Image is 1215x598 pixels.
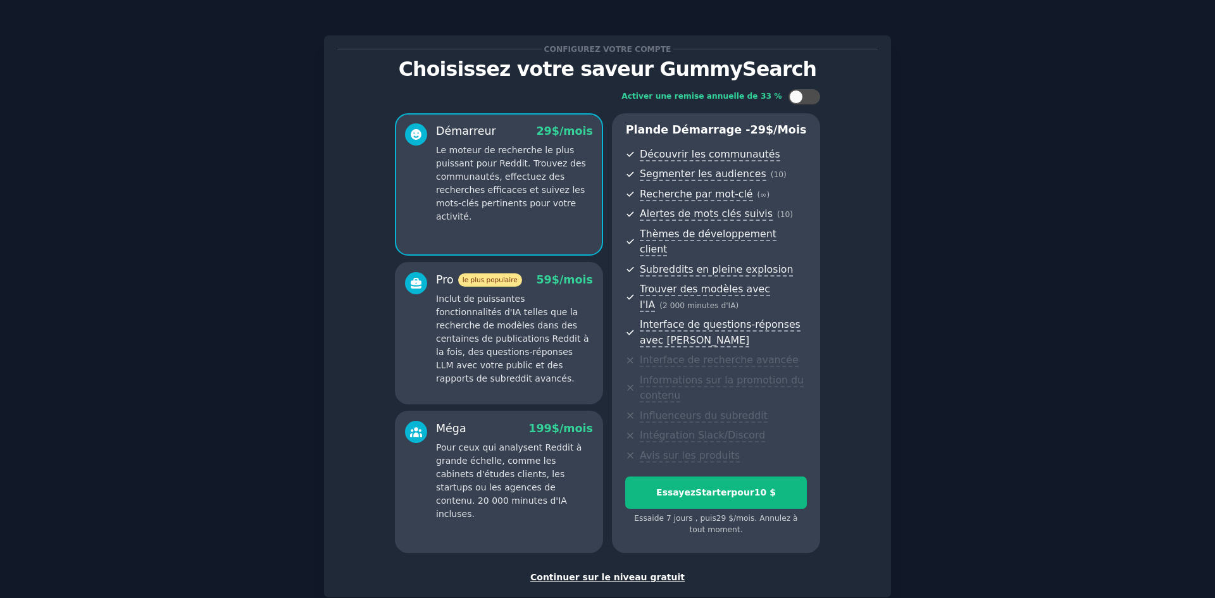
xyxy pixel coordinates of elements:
font: 10 [773,170,783,179]
font: ( [777,210,780,219]
font: ) [736,301,739,310]
font: $ [552,125,559,137]
font: Inclut de puissantes fonctionnalités d'IA telles que la recherche de modèles dans des centaines d... [436,294,589,383]
font: Intégration Slack/Discord [640,429,765,441]
font: ( [757,190,761,199]
font: Influenceurs du subreddit [640,409,768,421]
font: /mois [559,125,593,137]
font: de 7 jours , puis [654,514,716,523]
font: ∞ [760,190,766,199]
font: Méga [436,422,466,435]
font: ( [659,301,663,310]
font: Plan [626,123,653,136]
button: EssayezStarterpour10 $ [625,477,807,509]
font: 29 $ [716,514,733,523]
font: Choisissez votre saveur GummySearch [399,58,816,80]
font: 2 000 minutes d'IA [663,301,736,310]
font: Continuer sur le niveau gratuit [530,572,685,582]
font: Découvrir les communautés [640,148,780,160]
font: Le moteur de recherche le plus puissant pour Reddit. Trouvez des communautés, effectuez des reche... [436,145,586,221]
font: 10 $ [754,487,776,497]
font: ( [771,170,774,179]
font: ) [790,210,793,219]
font: $ [552,422,559,435]
font: Pour ceux qui analysent Reddit à grande échelle, comme les cabinets d'études clients, les startup... [436,442,582,519]
font: 199 [528,422,552,435]
font: Interface de recherche avancée [640,354,798,366]
font: Activer une remise annuelle de 33 % [621,92,782,101]
font: /mois [773,123,806,136]
font: Interface de questions-réponses avec [PERSON_NAME] [640,318,801,346]
font: Recherche par mot-clé [640,188,752,200]
font: Trouver des modèles avec l'IA [640,283,770,311]
font: pour [731,487,754,497]
font: Pro [436,273,454,286]
font: /mois [559,422,593,435]
font: Avis sur les produits [640,449,740,461]
font: de démarrage - [653,123,751,136]
font: 59 [536,273,551,286]
font: 10 [780,210,790,219]
font: Starter [695,487,731,497]
font: . Annulez à tout moment. [689,514,797,534]
font: Configurez votre compte [544,45,671,54]
font: Thèmes de développement client [640,228,776,256]
font: $ [766,123,773,136]
font: /mois [733,514,754,523]
font: le plus populaire [463,276,518,283]
font: $ [552,273,559,286]
font: ) [767,190,770,199]
font: Informations sur la promotion du contenu [640,374,804,402]
font: 29 [751,123,766,136]
font: 29 [536,125,551,137]
font: /mois [559,273,593,286]
font: Subreddits en pleine explosion [640,263,793,275]
font: ) [783,170,787,179]
font: Alertes de mots clés suivis [640,208,773,220]
font: Essai [634,514,654,523]
font: Essayez [656,487,695,497]
font: Segmenter les audiences [640,168,766,180]
font: Démarreur [436,125,496,137]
